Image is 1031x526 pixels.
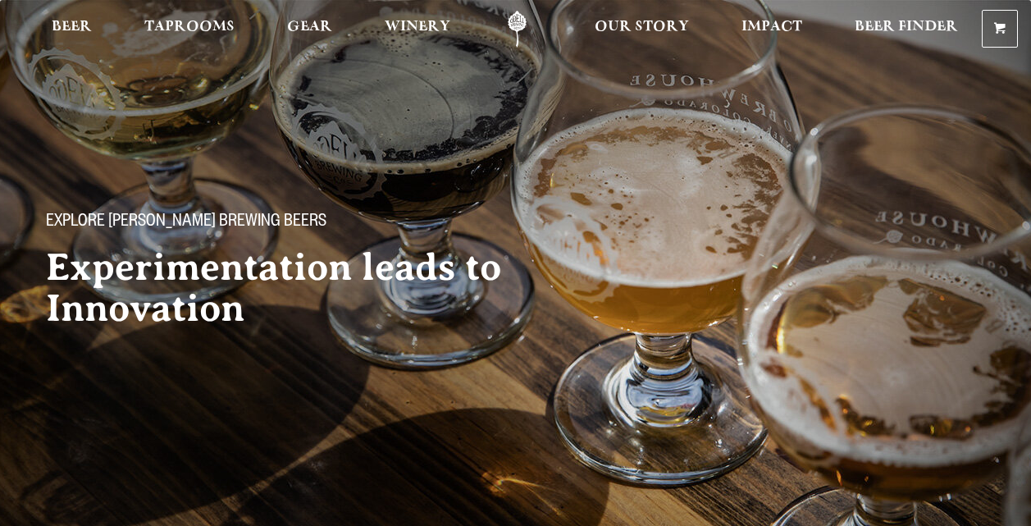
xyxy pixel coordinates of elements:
[584,11,700,48] a: Our Story
[276,11,343,48] a: Gear
[595,21,689,34] span: Our Story
[741,21,802,34] span: Impact
[41,11,103,48] a: Beer
[486,11,548,48] a: Odell Home
[287,21,332,34] span: Gear
[844,11,969,48] a: Beer Finder
[731,11,813,48] a: Impact
[52,21,92,34] span: Beer
[855,21,958,34] span: Beer Finder
[144,21,235,34] span: Taprooms
[46,247,558,329] h2: Experimentation leads to Innovation
[46,213,326,234] span: Explore [PERSON_NAME] Brewing Beers
[134,11,245,48] a: Taprooms
[374,11,461,48] a: Winery
[385,21,450,34] span: Winery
